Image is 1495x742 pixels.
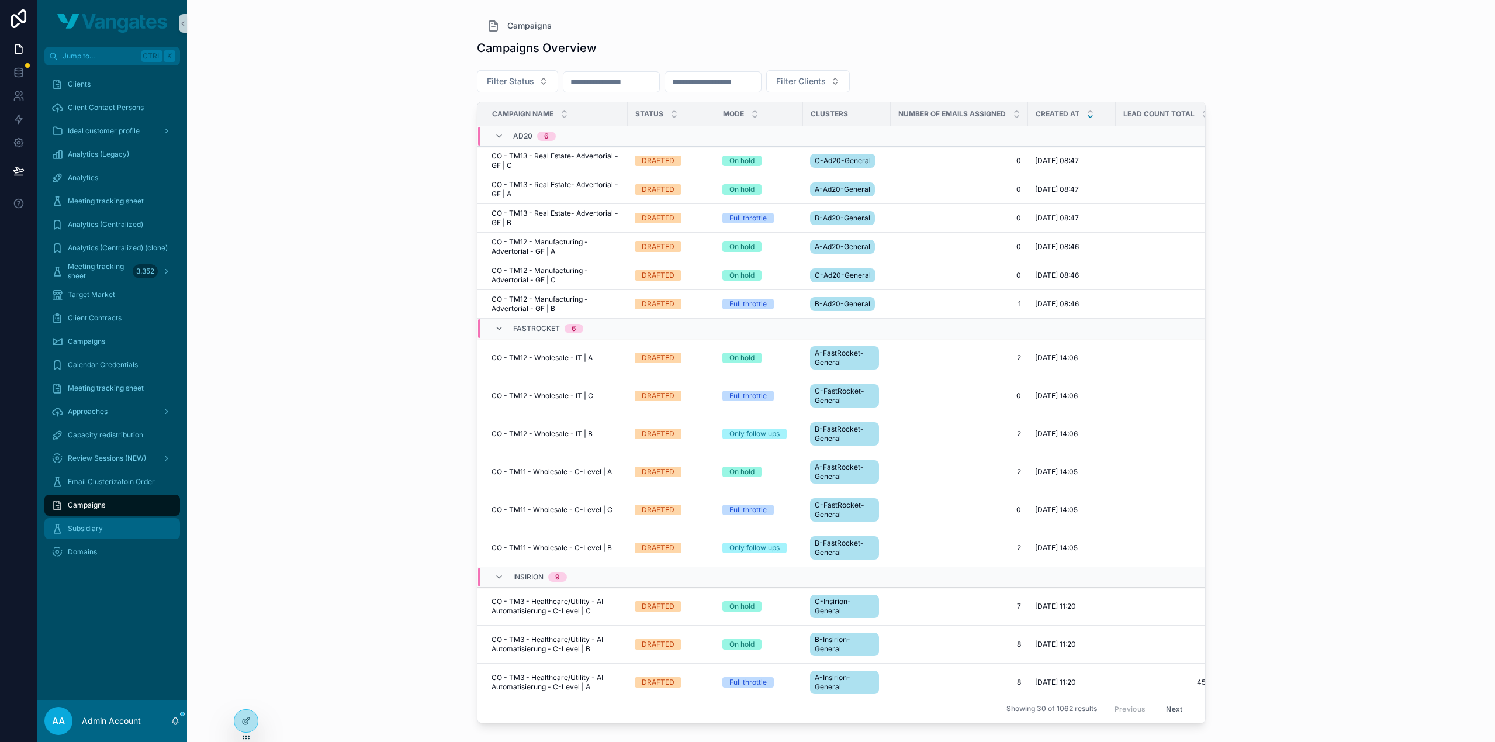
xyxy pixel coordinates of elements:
[1123,678,1210,687] span: 453
[766,70,850,92] button: Select Button
[1123,213,1210,223] span: 0
[729,467,755,477] div: On hold
[898,156,1021,165] span: 0
[723,109,744,119] span: Mode
[815,673,874,692] span: A-Insirion-General
[729,677,767,688] div: Full throttle
[815,299,870,309] span: B-Ad20-General
[492,266,621,285] span: CO - TM12 - Manufacturing - Advertorial - GF | C
[486,19,552,33] a: Campaigns
[133,264,158,278] div: 3.352
[68,547,97,557] span: Domains
[898,543,1021,553] span: 2
[82,715,141,727] p: Admin Account
[492,505,612,515] span: CO - TM11 - Wholesale - C-Level | C
[492,543,612,553] span: CO - TM11 - Wholesale - C-Level | B
[44,191,180,212] a: Meeting tracking sheet
[68,103,144,112] span: Client Contact Persons
[68,313,122,323] span: Client Contracts
[57,14,167,33] img: App logo
[1035,271,1079,280] span: [DATE] 08:46
[1035,242,1079,251] span: [DATE] 08:46
[815,242,870,251] span: A-Ad20-General
[68,407,108,416] span: Approaches
[729,601,755,612] div: On hold
[492,109,553,119] span: Campaign Name
[642,241,674,252] div: DRAFTED
[729,270,755,281] div: On hold
[544,132,549,141] div: 6
[44,471,180,492] a: Email Clusterizatoin Order
[141,50,162,62] span: Ctrl
[572,324,576,333] div: 6
[642,156,674,166] div: DRAFTED
[729,241,755,252] div: On hold
[44,284,180,305] a: Target Market
[68,220,143,229] span: Analytics (Centralized)
[642,184,674,195] div: DRAFTED
[513,132,532,141] span: Ad20
[1123,185,1210,194] span: 0
[68,384,144,393] span: Meeting tracking sheet
[68,454,146,463] span: Review Sessions (NEW)
[729,156,755,166] div: On hold
[898,299,1021,309] span: 1
[44,97,180,118] a: Client Contact Persons
[898,640,1021,649] span: 8
[1123,271,1210,280] span: 0
[642,677,674,688] div: DRAFTED
[815,501,874,519] span: C-FastRocket-General
[68,173,98,182] span: Analytics
[492,295,621,313] span: CO - TM12 - Manufacturing - Advertorial - GF | B
[1035,467,1078,477] span: [DATE] 14:05
[1036,109,1079,119] span: Created at
[898,353,1021,363] span: 2
[811,109,848,119] span: Clusters
[477,40,597,56] h1: Campaigns Overview
[44,144,180,165] a: Analytics (Legacy)
[492,353,593,363] span: CO - TM12 - Wholesale - IT | A
[68,337,105,346] span: Campaigns
[165,51,174,61] span: K
[44,354,180,375] a: Calendar Credentials
[44,261,180,282] a: Meeting tracking sheet3.352
[815,348,874,367] span: A-FastRocket-General
[1035,299,1079,309] span: [DATE] 08:46
[776,75,826,87] span: Filter Clients
[1123,640,1210,649] span: 0
[1035,156,1079,165] span: [DATE] 08:47
[492,597,621,616] span: CO - TM3 - Healthcare/Utility - AI Automatisierung - C-Level | C
[898,271,1021,280] span: 0
[44,518,180,539] a: Subsidiary
[729,391,767,401] div: Full throttle
[44,541,180,562] a: Domains
[898,505,1021,515] span: 0
[729,353,755,363] div: On hold
[642,299,674,309] div: DRAFTED
[44,214,180,235] a: Analytics (Centralized)
[492,209,621,227] span: CO - TM13 - Real Estate- Advertorial - GF | B
[898,185,1021,194] span: 0
[1123,109,1195,119] span: Lead Count Total
[898,467,1021,477] span: 2
[642,601,674,612] div: DRAFTED
[492,151,621,170] span: CO - TM13 - Real Estate- Advertorial - GF | C
[44,237,180,258] a: Analytics (Centralized) (clone)
[477,70,558,92] button: Select Button
[815,425,874,443] span: B-FastRocket-General
[815,271,871,280] span: C-Ad20-General
[492,673,621,692] span: CO - TM3 - Healthcare/Utility - AI Automatisierung - C-Level | A
[898,109,1006,119] span: Number of emails assigned
[513,324,560,333] span: FastRocket
[642,429,674,439] div: DRAFTED
[1035,391,1078,401] span: [DATE] 14:06
[898,678,1021,687] span: 8
[1123,391,1210,401] span: 0
[44,495,180,516] a: Campaigns
[642,391,674,401] div: DRAFTED
[1123,299,1210,309] span: 0
[1123,602,1210,611] span: 0
[44,401,180,422] a: Approaches
[513,572,544,582] span: Insirion
[642,213,674,223] div: DRAFTED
